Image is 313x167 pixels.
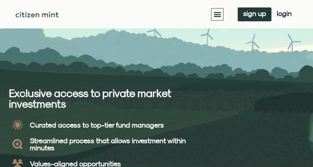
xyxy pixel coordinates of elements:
h2: Exclusive access to private market investments [9,88,204,109]
span: sign up [243,11,266,16]
b: Curated access to top-tier fund managers [30,121,164,129]
div: Menu Toggle [211,8,223,21]
a: sign up [238,7,271,21]
a: login [271,7,297,21]
b: Streamlined process that allows investment within minutes [30,136,186,152]
img: Citizen Mint [16,12,59,17]
span: login [277,11,292,16]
